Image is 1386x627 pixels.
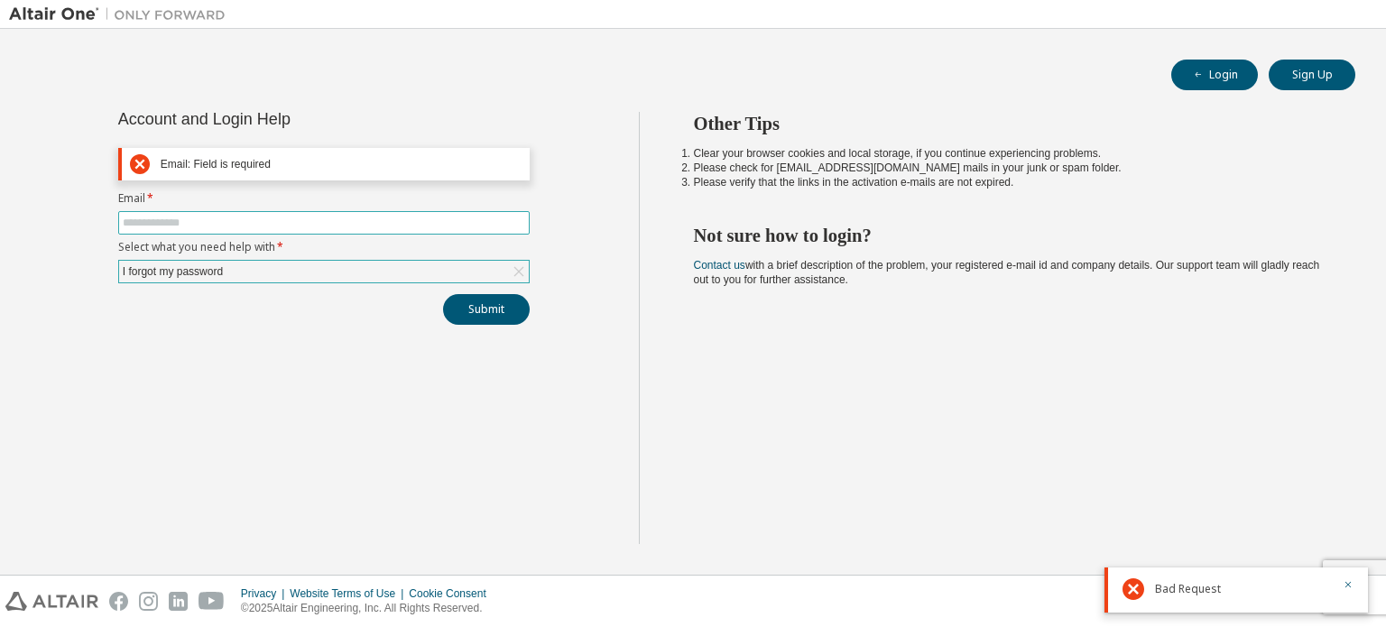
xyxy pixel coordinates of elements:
[119,261,529,282] div: I forgot my password
[9,5,235,23] img: Altair One
[290,586,409,601] div: Website Terms of Use
[161,158,522,171] div: Email: Field is required
[118,240,530,254] label: Select what you need help with
[409,586,496,601] div: Cookie Consent
[241,601,497,616] p: © 2025 Altair Engineering, Inc. All Rights Reserved.
[118,191,530,206] label: Email
[120,262,226,281] div: I forgot my password
[169,592,188,611] img: linkedin.svg
[1155,582,1221,596] span: Bad Request
[694,146,1324,161] li: Clear your browser cookies and local storage, if you continue experiencing problems.
[694,224,1324,247] h2: Not sure how to login?
[139,592,158,611] img: instagram.svg
[1171,60,1258,90] button: Login
[694,161,1324,175] li: Please check for [EMAIL_ADDRESS][DOMAIN_NAME] mails in your junk or spam folder.
[1269,60,1355,90] button: Sign Up
[694,259,1320,286] span: with a brief description of the problem, your registered e-mail id and company details. Our suppo...
[241,586,290,601] div: Privacy
[118,112,448,126] div: Account and Login Help
[5,592,98,611] img: altair_logo.svg
[694,259,745,272] a: Contact us
[199,592,225,611] img: youtube.svg
[443,294,530,325] button: Submit
[109,592,128,611] img: facebook.svg
[694,112,1324,135] h2: Other Tips
[694,175,1324,189] li: Please verify that the links in the activation e-mails are not expired.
